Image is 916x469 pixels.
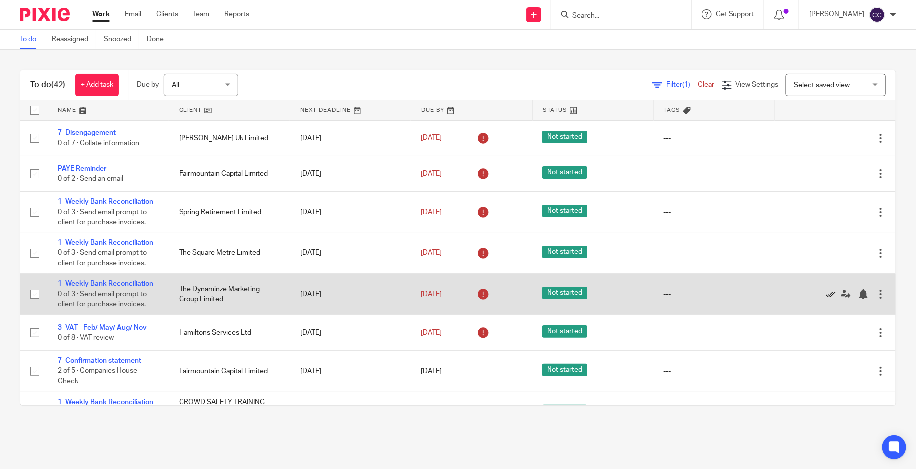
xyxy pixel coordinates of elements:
[51,81,65,89] span: (42)
[542,287,587,299] span: Not started
[169,351,290,392] td: Fairmountain Capital Limited
[58,357,141,364] a: 7_Confirmation statement
[542,166,587,179] span: Not started
[869,7,885,23] img: svg%3E
[58,249,147,267] span: 0 of 3 · Send email prompt to client for purchase invoices.
[125,9,141,19] a: Email
[169,120,290,156] td: [PERSON_NAME] Uk Limited
[58,129,116,136] a: 7_Disengagement
[147,30,171,49] a: Done
[809,9,864,19] p: [PERSON_NAME]
[172,82,179,89] span: All
[421,329,442,336] span: [DATE]
[20,30,44,49] a: To do
[169,233,290,273] td: The Square Metre Limited
[290,351,411,392] td: [DATE]
[421,249,442,256] span: [DATE]
[169,392,290,433] td: CROWD SAFETY TRAINING AND CONSULTANCY WORLDWIDE LIMITED
[421,135,442,142] span: [DATE]
[663,366,764,376] div: ---
[58,175,123,182] span: 0 of 2 · Send an email
[542,131,587,143] span: Not started
[156,9,178,19] a: Clients
[663,328,764,338] div: ---
[682,81,690,88] span: (1)
[826,289,841,299] a: Mark as done
[58,291,147,308] span: 0 of 3 · Send email prompt to client for purchase invoices.
[663,248,764,258] div: ---
[58,334,114,341] span: 0 of 8 · VAT review
[58,239,153,246] a: 1_Weekly Bank Reconciliation
[75,74,119,96] a: + Add task
[20,8,70,21] img: Pixie
[92,9,110,19] a: Work
[193,9,209,19] a: Team
[104,30,139,49] a: Snoozed
[58,399,153,406] a: 1_Weekly Bank Reconciliation
[290,274,411,315] td: [DATE]
[30,80,65,90] h1: To do
[698,81,714,88] a: Clear
[663,207,764,217] div: ---
[290,192,411,233] td: [DATE]
[58,165,106,172] a: PAYE Reminder
[716,11,754,18] span: Get Support
[290,156,411,191] td: [DATE]
[664,107,681,113] span: Tags
[421,170,442,177] span: [DATE]
[421,209,442,216] span: [DATE]
[542,405,587,417] span: Not started
[290,315,411,350] td: [DATE]
[58,368,137,385] span: 2 of 5 · Companies House Check
[663,169,764,179] div: ---
[542,364,587,376] span: Not started
[663,133,764,143] div: ---
[169,156,290,191] td: Fairmountain Capital Limited
[794,82,850,89] span: Select saved view
[290,120,411,156] td: [DATE]
[58,324,147,331] a: 3_VAT - Feb/ May/ Aug/ Nov
[224,9,249,19] a: Reports
[169,315,290,350] td: Hamiltons Services Ltd
[169,192,290,233] td: Spring Retirement Limited
[421,368,442,375] span: [DATE]
[58,280,153,287] a: 1_Weekly Bank Reconciliation
[542,246,587,258] span: Not started
[571,12,661,21] input: Search
[290,392,411,433] td: [DATE]
[58,140,139,147] span: 0 of 7 · Collate information
[663,289,764,299] div: ---
[421,291,442,298] span: [DATE]
[666,81,698,88] span: Filter
[52,30,96,49] a: Reassigned
[137,80,159,90] p: Due by
[542,205,587,217] span: Not started
[542,325,587,338] span: Not started
[169,274,290,315] td: The Dynaminze Marketing Group Limited
[290,233,411,273] td: [DATE]
[58,209,147,226] span: 0 of 3 · Send email prompt to client for purchase invoices.
[735,81,778,88] span: View Settings
[58,198,153,205] a: 1_Weekly Bank Reconciliation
